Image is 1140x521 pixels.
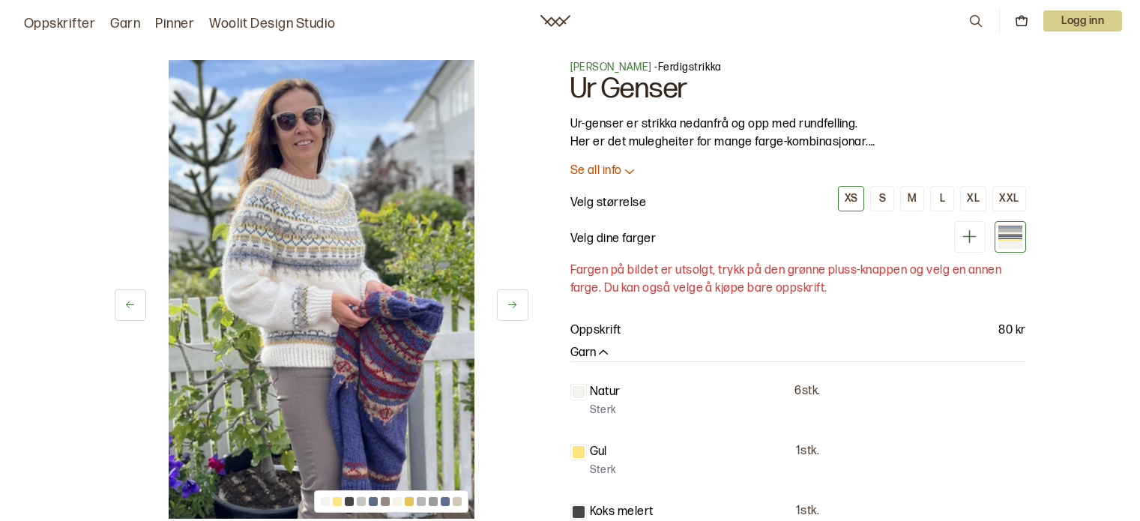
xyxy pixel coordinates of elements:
p: Velg størrelse [570,194,647,212]
a: Woolit Design Studio [209,13,336,34]
p: 1 stk. [796,444,819,460]
a: Garn [110,13,140,34]
button: S [870,186,894,211]
p: 6 stk. [794,384,820,400]
p: Sterk [590,463,617,478]
p: Logg inn [1043,10,1122,31]
p: Sterk [590,403,617,418]
p: Ur-genser er strikka nedanfrå og opp med rundfelling. [570,115,1026,133]
p: Oppskrift [570,322,621,340]
p: 80 kr [998,322,1025,340]
p: Gul [590,443,607,461]
a: Pinner [155,13,194,34]
p: Velg dine farger [570,230,657,248]
div: M [908,192,917,205]
p: Koks melert [590,503,654,521]
a: Woolit [540,15,570,27]
p: - Ferdigstrikka [570,60,1026,75]
p: Fargen på bildet er utsolgt, trykk på den grønne pluss-knappen og velg en annen farge. Du kan ogs... [570,262,1026,298]
button: XXL [992,186,1025,211]
button: Se all info [570,163,1026,179]
a: Oppskrifter [24,13,95,34]
a: [PERSON_NAME] [570,61,652,73]
div: XS [845,192,858,205]
div: XXL [999,192,1019,205]
div: S [879,192,886,205]
button: Garn [570,346,611,361]
button: M [900,186,924,211]
p: Her er det mulegheiter for mange farge-kombinasjonar. [570,133,1026,151]
button: XS [838,186,865,211]
div: L [940,192,945,205]
div: XL [967,192,980,205]
h1: Ur Genser [570,75,1026,103]
p: 1 stk. [796,504,819,520]
p: Natur [590,383,621,401]
button: L [930,186,954,211]
button: User dropdown [1043,10,1122,31]
p: Se all info [570,163,622,179]
img: Bilde av oppskrift [169,60,474,519]
div: Natur (utsolgt) [995,221,1026,253]
button: XL [960,186,986,211]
